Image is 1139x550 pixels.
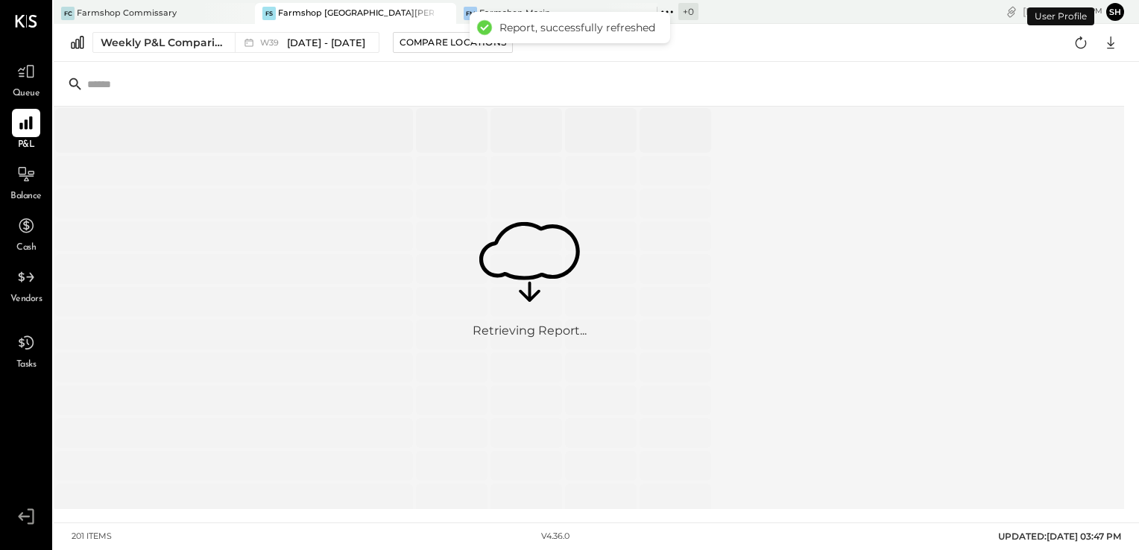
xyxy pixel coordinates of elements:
[499,21,655,34] div: Report, successfully refreshed
[1090,6,1102,16] span: pm
[287,36,365,50] span: [DATE] - [DATE]
[479,7,550,19] div: Farmshop Marin
[1,263,51,306] a: Vendors
[1,160,51,203] a: Balance
[1106,3,1124,21] button: Sh
[13,87,40,101] span: Queue
[16,358,37,372] span: Tasks
[541,531,569,543] div: v 4.36.0
[1004,4,1019,19] div: copy link
[260,39,283,47] span: W39
[92,32,379,53] button: Weekly P&L Comparison W39[DATE] - [DATE]
[1,109,51,152] a: P&L
[1,57,51,101] a: Queue
[998,531,1121,542] span: UPDATED: [DATE] 03:47 PM
[1,329,51,372] a: Tasks
[1058,4,1088,19] span: 3 : 47
[10,190,42,203] span: Balance
[61,7,75,20] div: FC
[77,7,177,19] div: Farmshop Commissary
[278,7,434,19] div: Farmshop [GEOGRAPHIC_DATA][PERSON_NAME]
[72,531,112,543] div: 201 items
[101,35,226,50] div: Weekly P&L Comparison
[262,7,276,20] div: FS
[1,212,51,255] a: Cash
[400,36,506,48] div: Compare Locations
[678,3,698,20] div: + 0
[393,32,513,53] button: Compare Locations
[16,241,36,255] span: Cash
[1023,4,1102,19] div: [DATE]
[18,139,35,152] span: P&L
[464,7,477,20] div: FM
[1027,7,1094,25] div: User Profile
[10,293,42,306] span: Vendors
[473,323,587,340] div: Retrieving Report...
